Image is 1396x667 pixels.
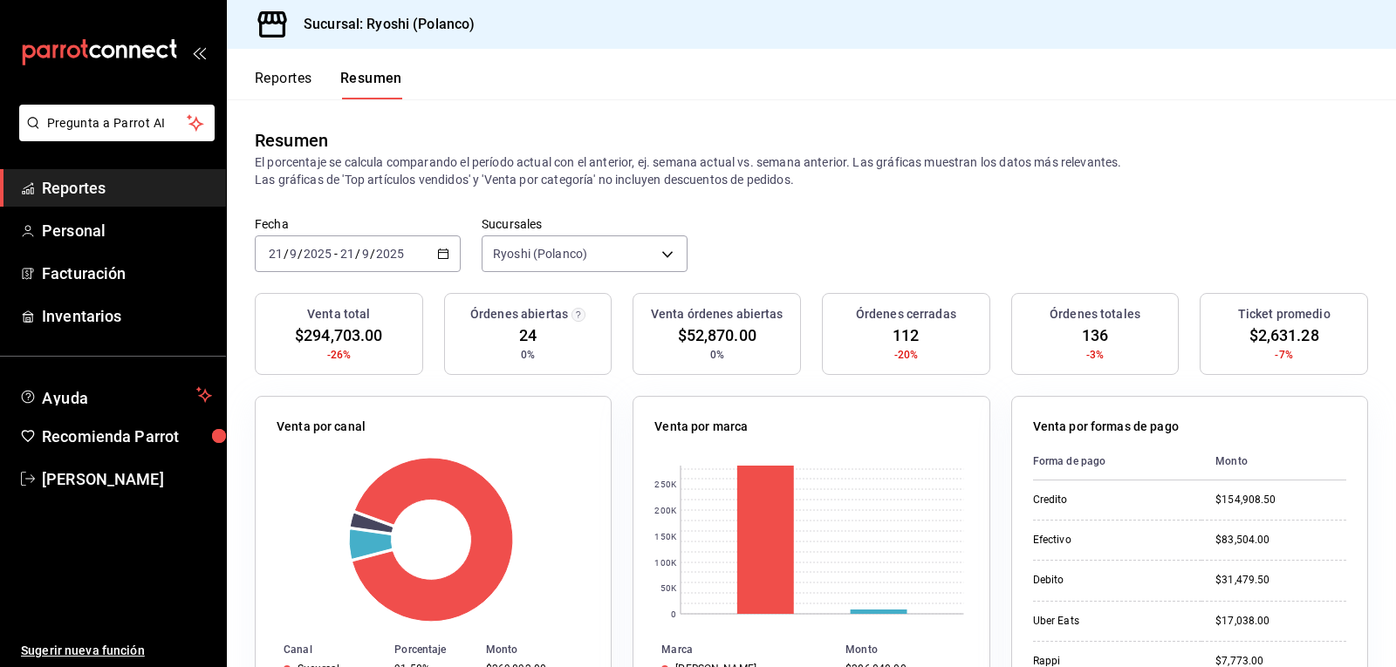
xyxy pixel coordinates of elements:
[482,218,688,230] label: Sucursales
[1215,533,1346,548] div: $83,504.00
[277,418,366,436] p: Venta por canal
[1050,305,1140,323] h3: Órdenes totales
[307,305,370,323] h3: Venta total
[1215,614,1346,629] div: $17,038.00
[1275,347,1292,363] span: -7%
[1033,418,1179,436] p: Venta por formas de pago
[370,247,375,261] span: /
[651,305,784,323] h3: Venta órdenes abiertas
[334,247,338,261] span: -
[255,218,461,230] label: Fecha
[655,506,677,515] text: 200K
[678,323,756,347] span: $52,870.00
[192,45,206,59] button: open_drawer_menu
[1201,443,1346,480] th: Monto
[284,247,289,261] span: /
[1033,443,1201,480] th: Forma de pago
[42,262,212,285] span: Facturación
[479,640,612,659] th: Monto
[255,127,328,153] div: Resumen
[838,640,989,659] th: Monto
[289,247,298,261] input: --
[255,70,402,99] div: navigation tabs
[856,305,956,323] h3: Órdenes cerradas
[339,247,355,261] input: --
[1033,573,1187,588] div: Debito
[519,323,537,347] span: 24
[1082,323,1108,347] span: 136
[710,347,724,363] span: 0%
[340,70,402,99] button: Resumen
[375,247,405,261] input: ----
[1033,614,1187,629] div: Uber Eats
[42,385,189,405] span: Ayuda
[21,642,212,660] span: Sugerir nueva función
[894,347,919,363] span: -20%
[1249,323,1319,347] span: $2,631.28
[470,305,568,323] h3: Órdenes abiertas
[355,247,360,261] span: /
[42,176,212,200] span: Reportes
[671,609,676,619] text: 0
[361,247,370,261] input: --
[12,126,215,145] a: Pregunta a Parrot AI
[654,418,748,436] p: Venta por marca
[42,467,212,491] span: [PERSON_NAME]
[19,105,215,141] button: Pregunta a Parrot AI
[255,153,1368,188] p: El porcentaje se calcula comparando el período actual con el anterior, ej. semana actual vs. sema...
[521,347,535,363] span: 0%
[327,347,352,363] span: -26%
[42,425,212,448] span: Recomienda Parrot
[42,304,212,328] span: Inventarios
[655,532,677,541] text: 150K
[387,640,478,659] th: Porcentaje
[655,480,677,489] text: 250K
[1033,533,1187,548] div: Efectivo
[1033,493,1187,507] div: Credito
[256,640,387,659] th: Canal
[303,247,332,261] input: ----
[893,323,919,347] span: 112
[633,640,838,659] th: Marca
[298,247,303,261] span: /
[47,114,188,133] span: Pregunta a Parrot AI
[268,247,284,261] input: --
[493,245,587,262] span: Ryoshi (Polanco)
[1238,305,1331,323] h3: Ticket promedio
[1086,347,1104,363] span: -3%
[655,558,677,568] text: 100K
[42,219,212,242] span: Personal
[660,583,677,593] text: 50K
[255,70,312,99] button: Reportes
[1215,573,1346,588] div: $31,479.50
[290,14,475,35] h3: Sucursal: Ryoshi (Polanco)
[295,323,382,347] span: $294,703.00
[1215,493,1346,507] div: $154,908.50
